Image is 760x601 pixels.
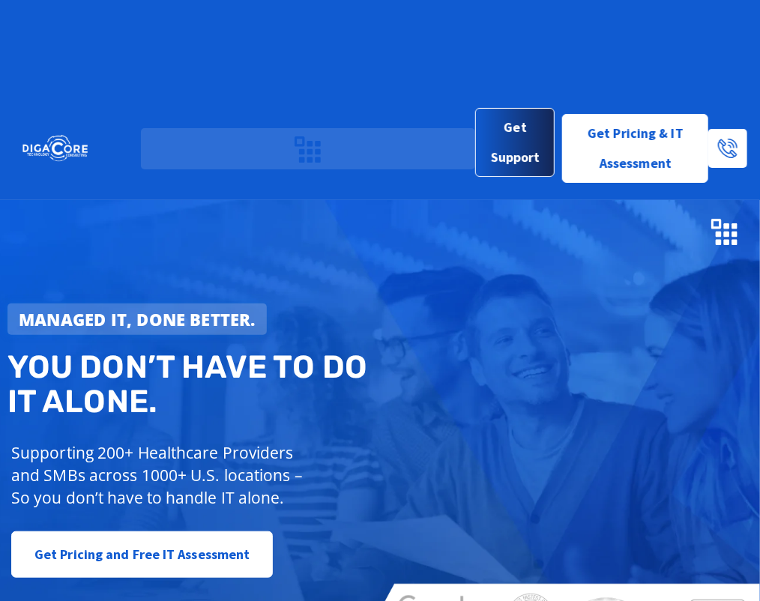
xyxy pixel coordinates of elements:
[7,303,267,335] a: Managed IT, done better.
[475,109,555,178] a: Get Support
[488,113,543,173] span: Get Support
[705,211,745,252] div: Menu Toggle
[34,540,250,570] span: Get Pricing and Free IT Assessment
[7,350,387,419] h2: You don’t have to do IT alone.
[11,531,273,578] a: Get Pricing and Free IT Assessment
[22,134,88,163] img: DigaCore Technology Consulting
[562,114,708,183] a: Get Pricing & IT Assessment
[289,128,328,169] div: Menu Toggle
[11,441,319,509] p: Supporting 200+ Healthcare Providers and SMBs across 1000+ U.S. locations – So you don’t have to ...
[574,118,696,178] span: Get Pricing & IT Assessment
[19,308,256,330] strong: Managed IT, done better.
[118,198,270,263] img: DigaCore Technology Consulting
